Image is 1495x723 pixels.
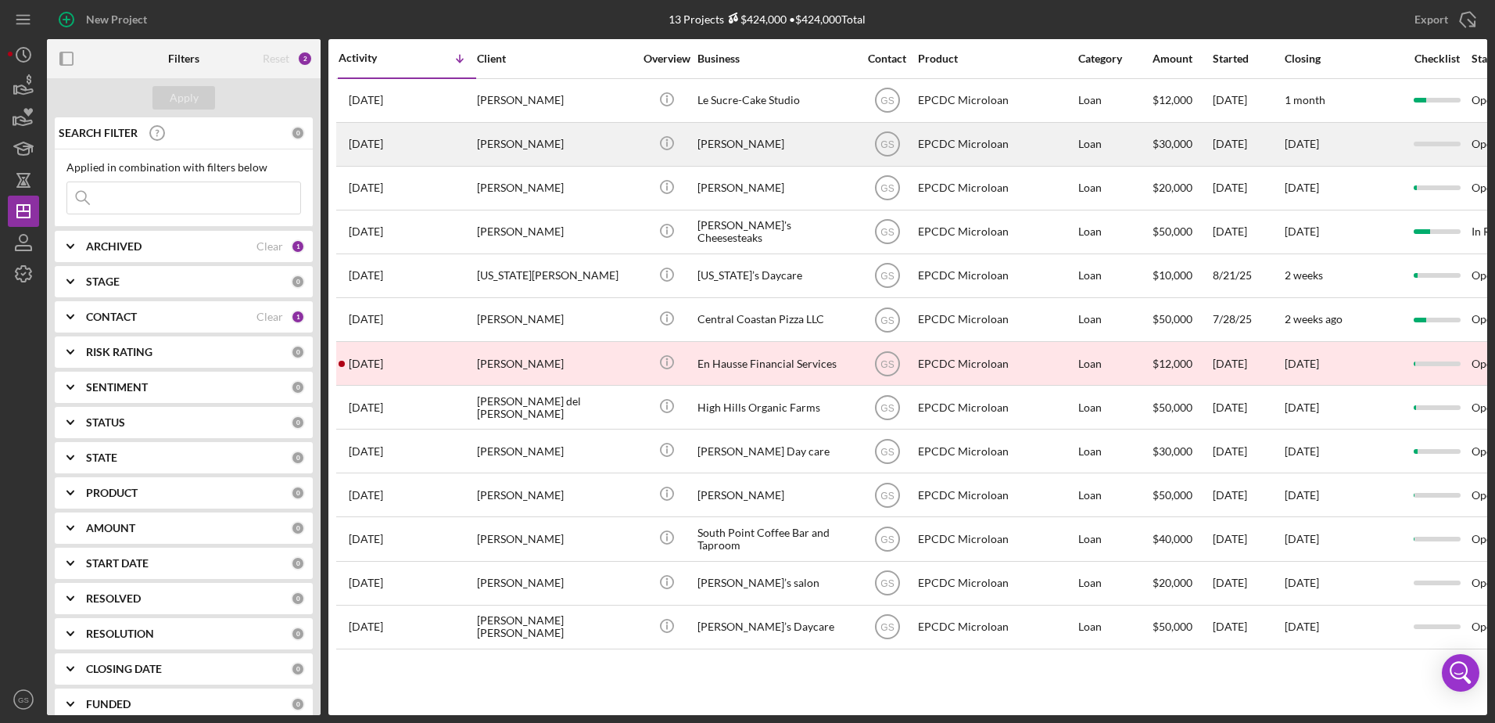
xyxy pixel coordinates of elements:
span: $50,000 [1153,620,1192,633]
div: 1 [291,310,305,324]
span: $40,000 [1153,532,1192,545]
text: GS [880,95,894,106]
span: $30,000 [1153,137,1192,150]
div: EPCDC Microloan [918,606,1074,648]
time: 2025-06-16 18:03 [349,401,383,414]
div: 2 [297,51,313,67]
button: Apply [152,86,215,110]
b: AMOUNT [86,522,135,534]
b: RESOLVED [86,592,141,605]
text: GS [880,402,894,413]
div: [DATE] [1213,474,1283,516]
b: SEARCH FILTER [59,127,138,139]
div: [PERSON_NAME] [477,80,633,121]
div: Loan [1078,606,1151,648]
div: Started [1213,52,1283,65]
span: $20,000 [1153,181,1192,194]
div: $424,000 [724,13,787,26]
div: [DATE] [1213,211,1283,253]
div: 0 [291,592,305,606]
text: GS [880,271,894,282]
span: $50,000 [1153,312,1192,326]
b: CLOSING DATE [86,663,162,675]
time: [DATE] [1285,225,1319,238]
time: [DATE] [1285,532,1319,545]
div: 0 [291,486,305,500]
div: [PERSON_NAME] [PERSON_NAME] [477,606,633,648]
div: [PERSON_NAME] [697,167,854,209]
text: GS [880,139,894,150]
div: [PERSON_NAME]'s Cheesesteaks [697,211,854,253]
time: 2 weeks [1285,268,1323,282]
b: SENTIMENT [86,381,148,394]
div: Export [1414,4,1448,35]
text: GS [880,446,894,457]
div: [PERSON_NAME] [477,474,633,516]
span: $50,000 [1153,225,1192,238]
div: Activity [339,52,407,64]
div: [DATE] [1213,167,1283,209]
div: [PERSON_NAME] [477,343,633,384]
span: $50,000 [1153,488,1192,502]
time: 2025-08-23 05:05 [349,225,383,238]
div: Loan [1078,343,1151,384]
div: 0 [291,415,305,430]
div: [PERSON_NAME] [697,474,854,516]
time: 2025-08-21 04:32 [349,269,383,282]
div: EPCDC Microloan [918,563,1074,604]
b: Filters [168,52,199,65]
div: 0 [291,345,305,359]
b: STAGE [86,275,120,288]
div: Loan [1078,387,1151,428]
time: 2024-09-08 22:41 [349,620,383,633]
div: [US_STATE]’s Daycare [697,255,854,297]
text: GS [880,622,894,633]
div: 0 [291,275,305,289]
time: [DATE] [1285,181,1319,194]
time: 2025-08-08 01:03 [349,313,383,326]
div: Loan [1078,299,1151,340]
span: $50,000 [1153,401,1192,414]
div: 0 [291,662,305,676]
div: 0 [291,556,305,570]
div: $12,000 [1153,343,1211,384]
time: [DATE] [1285,401,1319,414]
div: Product [918,52,1074,65]
div: Apply [170,86,199,110]
button: GS [8,684,39,715]
div: [PERSON_NAME] del [PERSON_NAME] [477,387,633,428]
text: GS [880,227,894,238]
div: Central Coastan Pizza LLC [697,299,854,340]
text: GS [880,358,894,369]
div: Reset [263,52,289,65]
button: New Project [47,4,163,35]
time: [DATE] [1285,488,1319,502]
b: CONTACT [86,311,137,323]
time: 2024-10-08 05:05 [349,577,383,589]
div: Business [697,52,854,65]
div: Category [1078,52,1151,65]
div: Clear [256,311,283,323]
span: $30,000 [1153,444,1192,458]
time: 2024-12-19 20:25 [349,533,383,545]
div: [DATE] [1213,387,1283,428]
time: [DATE] [1285,137,1319,150]
span: $20,000 [1153,576,1192,589]
b: RISK RATING [86,346,152,358]
time: [DATE] [1285,444,1319,458]
div: [PERSON_NAME] [477,167,633,209]
time: [DATE] [1285,357,1319,370]
div: Contact [858,52,916,65]
b: STATUS [86,416,125,429]
div: [DATE] [1213,343,1283,384]
time: 2025-01-30 05:01 [349,489,383,502]
div: EPCDC Microloan [918,343,1074,384]
text: GS [880,490,894,501]
div: Loan [1078,167,1151,209]
div: 0 [291,380,305,394]
div: Clear [256,240,283,253]
div: 0 [291,521,305,535]
div: South Point Coffee Bar and Taproom [697,518,854,559]
div: Loan [1078,563,1151,604]
time: [DATE] [1285,620,1319,633]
